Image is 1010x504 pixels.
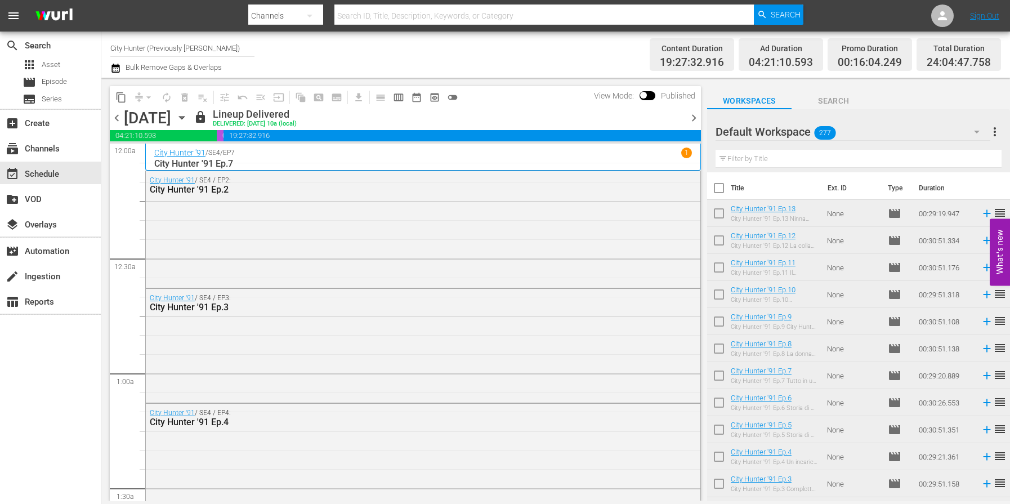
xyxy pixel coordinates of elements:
[731,404,818,412] div: City Hunter '91 Ep.6 Storia di un fantasma (seconda parte)
[792,94,876,108] span: Search
[731,350,818,358] div: City Hunter '91 Ep.8 La donna che grida vendetta
[823,227,883,254] td: None
[912,172,980,204] th: Duration
[823,254,883,281] td: None
[707,94,792,108] span: Workspaces
[731,340,792,348] a: City Hunter '91 Ep.8
[6,117,19,130] span: Create
[444,88,462,106] span: 24 hours Lineup View is OFF
[888,369,901,382] span: Episode
[154,158,692,169] p: City Hunter '91 Ep.7
[981,261,993,274] svg: Add to Schedule
[685,149,689,157] p: 1
[716,116,990,148] div: Default Workspace
[888,342,901,355] span: Episode
[731,313,792,321] a: City Hunter '91 Ep.9
[993,422,1007,436] span: reorder
[981,315,993,328] svg: Add to Schedule
[988,125,1002,139] span: more_vert
[914,308,976,335] td: 00:30:51.108
[888,423,901,436] span: Episode
[158,88,176,106] span: Loop Content
[914,416,976,443] td: 00:30:51.351
[731,269,818,276] div: City Hunter '91 Ep.11 Il detective che amò [PERSON_NAME]
[426,88,444,106] span: View Backup
[731,421,792,429] a: City Hunter '91 Ep.5
[150,294,636,313] div: / SE4 / EP3:
[823,416,883,443] td: None
[914,470,976,497] td: 00:29:51.158
[588,91,640,100] span: View Mode:
[838,41,902,56] div: Promo Duration
[771,5,801,25] span: Search
[42,76,67,87] span: Episode
[888,315,901,328] span: Episode
[731,367,792,375] a: City Hunter '91 Ep.7
[731,296,818,304] div: City Hunter '91 Ep.10 Cenerentola per una notte
[124,109,171,127] div: [DATE]
[7,9,20,23] span: menu
[346,86,368,108] span: Download as CSV
[814,121,835,145] span: 277
[731,258,796,267] a: City Hunter '91 Ep.11
[150,417,636,427] div: City Hunter '91 Ep.4
[990,218,1010,286] button: Open Feedback Widget
[731,204,796,213] a: City Hunter '91 Ep.13
[823,200,883,227] td: None
[150,176,195,184] a: City Hunter '91
[914,362,976,389] td: 00:29:20.889
[927,56,991,69] span: 24:04:47.758
[927,41,991,56] div: Total Duration
[655,91,701,100] span: Published
[993,449,1007,463] span: reorder
[993,287,1007,301] span: reorder
[981,207,993,220] svg: Add to Schedule
[224,130,701,141] span: 19:27:32.916
[970,11,999,20] a: Sign Out
[731,286,796,294] a: City Hunter '91 Ep.10
[194,88,212,106] span: Clear Lineup
[208,149,223,157] p: SE4 /
[23,92,36,106] span: Series
[823,470,883,497] td: None
[411,92,422,103] span: date_range_outlined
[110,111,124,125] span: chevron_left
[205,149,208,157] p: /
[731,431,818,439] div: City Hunter '91 Ep.5 Storia di un fantasma (prima parte)
[731,458,818,466] div: City Hunter '91 Ep.4 Un incarico particolare
[749,56,813,69] span: 04:21:10.593
[731,485,818,493] div: City Hunter '91 Ep.3 Complotto regale
[993,368,1007,382] span: reorder
[981,423,993,436] svg: Add to Schedule
[754,5,803,25] button: Search
[981,342,993,355] svg: Add to Schedule
[212,86,234,108] span: Customize Events
[888,477,901,490] span: Episode
[150,302,636,313] div: City Hunter '91 Ep.3
[749,41,813,56] div: Ad Duration
[429,92,440,103] span: preview_outlined
[6,167,19,181] span: Schedule
[150,176,636,195] div: / SE4 / EP2:
[993,395,1007,409] span: reorder
[888,234,901,247] span: Episode
[447,92,458,103] span: toggle_off
[270,88,288,106] span: Update Metadata from Key Asset
[115,92,127,103] span: content_copy
[888,207,901,220] span: Episode
[408,88,426,106] span: Month Calendar View
[687,111,701,125] span: chevron_right
[393,92,404,103] span: calendar_view_week_outlined
[981,234,993,247] svg: Add to Schedule
[914,281,976,308] td: 00:29:51.318
[821,172,881,204] th: Ext. ID
[914,443,976,470] td: 00:29:21.361
[914,200,976,227] td: 00:29:19.947
[42,59,60,70] span: Asset
[888,450,901,463] span: Episode
[368,86,390,108] span: Day Calendar View
[888,288,901,301] span: Episode
[993,314,1007,328] span: reorder
[194,110,207,124] span: lock
[838,56,902,69] span: 00:16:04.249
